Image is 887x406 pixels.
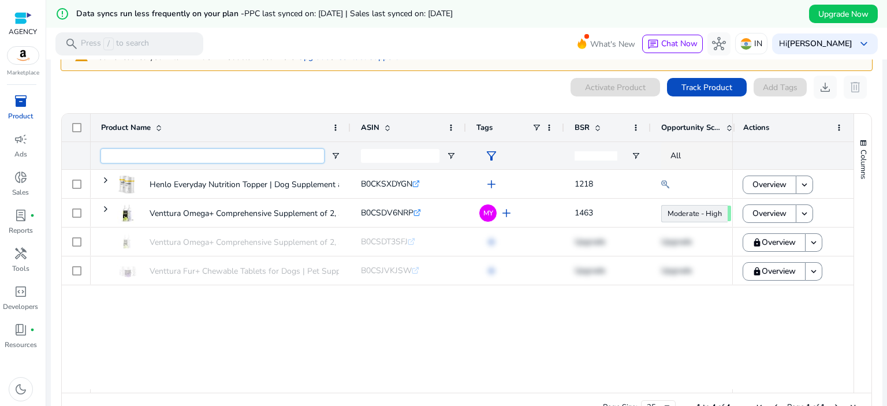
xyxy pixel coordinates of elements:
[150,259,412,283] p: Venttura Fur+ Chewable Tablets for Dogs | Pet Supplement to Improve...
[787,38,852,49] b: [PERSON_NAME]
[5,340,37,350] p: Resources
[14,323,28,337] span: book_4
[740,38,752,50] img: in.svg
[150,230,409,254] p: Venttura Omega+ Comprehensive Supplement of 2, 3, 6, 7 & 9 Omega...
[661,38,698,49] span: Chat Now
[101,122,151,133] span: Product Name
[361,122,379,133] span: ASIN
[670,150,681,161] span: All
[76,9,453,19] h5: Data syncs run less frequently on your plan -
[55,7,69,21] mat-icon: error_outline
[712,37,726,51] span: hub
[361,207,413,218] span: B0CSDV6NRP
[575,207,593,218] span: 1463
[103,38,114,50] span: /
[631,151,640,161] button: Open Filter Menu
[30,327,35,332] span: fiber_manual_record
[661,205,728,222] a: Moderate - High
[14,132,28,146] span: campaign
[361,178,412,189] span: B0CKSXDYGN
[752,202,787,225] span: Overview
[814,76,837,99] button: download
[117,203,138,224] img: 31HBqv0TjIL._SS40_.jpg
[361,236,408,247] span: B0CSDT3SFJ
[743,176,796,194] button: Overview
[12,263,29,274] p: Tools
[858,150,869,179] span: Columns
[14,382,28,396] span: dark_mode
[728,206,731,221] span: 66.03
[743,233,806,252] button: Overview
[150,202,409,225] p: Venttura Omega+ Comprehensive Supplement of 2, 3, 6, 7 & 9 Omega...
[81,38,149,50] p: Press to search
[337,51,398,62] a: Contact Support
[779,40,852,48] p: Hi
[818,8,869,20] span: Upgrade Now
[14,149,27,159] p: Ads
[14,285,28,299] span: code_blocks
[214,51,219,62] b: 2
[752,173,787,196] span: Overview
[642,35,703,53] button: chatChat Now
[12,187,29,198] p: Sales
[752,267,762,276] mat-icon: lock
[8,47,39,64] img: amazon.svg
[7,69,39,77] p: Marketplace
[361,149,439,163] input: ASIN Filter Input
[14,94,28,108] span: inventory_2
[117,174,138,195] img: 31QNTsDlUpL.jpg
[65,37,79,51] span: search
[9,27,37,37] p: AGENCY
[743,122,769,133] span: Actions
[117,232,138,252] img: 31wOGDhtm2L._SS40_.jpg
[743,262,806,281] button: Overview
[485,177,498,191] span: add
[14,208,28,222] span: lab_profile
[590,34,635,54] span: What's New
[331,151,340,161] button: Open Filter Menu
[244,8,453,19] span: PPC last synced on: [DATE] | Sales last synced on: [DATE]
[799,180,810,190] mat-icon: keyboard_arrow_down
[647,39,659,50] span: chat
[9,225,33,236] p: Reports
[483,210,493,217] span: MY
[575,122,590,133] span: BSR
[3,301,38,312] p: Developers
[707,32,731,55] button: hub
[446,151,456,161] button: Open Filter Menu
[476,122,493,133] span: Tags
[14,170,28,184] span: donut_small
[809,5,878,23] button: Upgrade Now
[117,260,138,281] img: 31EyOzMvxKL._SS40_.jpg
[575,178,593,189] span: 1218
[808,237,819,248] mat-icon: keyboard_arrow_down
[667,78,747,96] button: Track Product
[818,80,832,94] span: download
[857,37,871,51] span: keyboard_arrow_down
[150,173,403,196] p: Henlo Everyday Nutrition Topper | Dog Supplement and Multivitamin...
[298,51,330,62] a: Upgrade
[762,259,796,283] span: Overview
[30,213,35,218] span: fiber_manual_record
[799,208,810,219] mat-icon: keyboard_arrow_down
[485,149,498,163] span: filter_alt
[661,122,721,133] span: Opportunity Score
[743,204,796,223] button: Overview
[762,230,796,254] span: Overview
[681,81,732,94] span: Track Product
[754,33,762,54] p: IN
[101,149,324,163] input: Product Name Filter Input
[8,111,33,121] p: Product
[298,51,337,62] span: or
[14,247,28,260] span: handyman
[808,266,819,277] mat-icon: keyboard_arrow_down
[500,206,513,220] span: add
[752,238,762,247] mat-icon: lock
[361,265,412,276] span: B0CSJVKJSW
